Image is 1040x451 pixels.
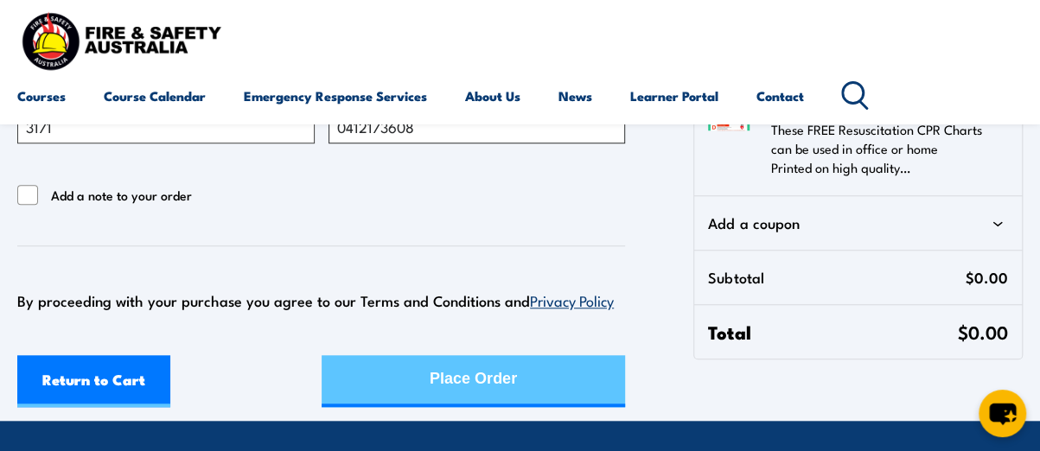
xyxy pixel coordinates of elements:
[966,264,1008,290] span: $0.00
[17,75,66,117] a: Courses
[244,75,427,117] a: Emergency Response Services
[708,319,958,345] span: Total
[756,75,804,117] a: Contact
[630,75,718,117] a: Learner Portal
[17,185,38,206] input: Add a note to your order
[558,75,592,117] a: News
[708,264,966,290] span: Subtotal
[430,356,517,402] div: Place Order
[104,75,206,117] a: Course Calendar
[51,185,192,206] span: Add a note to your order
[322,355,626,407] button: Place Order
[708,210,1008,236] div: Add a coupon
[979,390,1026,437] button: chat-button
[958,318,1008,345] span: $0.00
[17,355,170,407] a: Return to Cart
[530,289,614,310] a: Privacy Policy
[17,289,614,311] span: By proceeding with your purchase you agree to our Terms and Conditions and
[465,75,520,117] a: About Us
[770,120,998,177] p: These FREE Resuscitation CPR Charts can be used in office or home Printed on high quality…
